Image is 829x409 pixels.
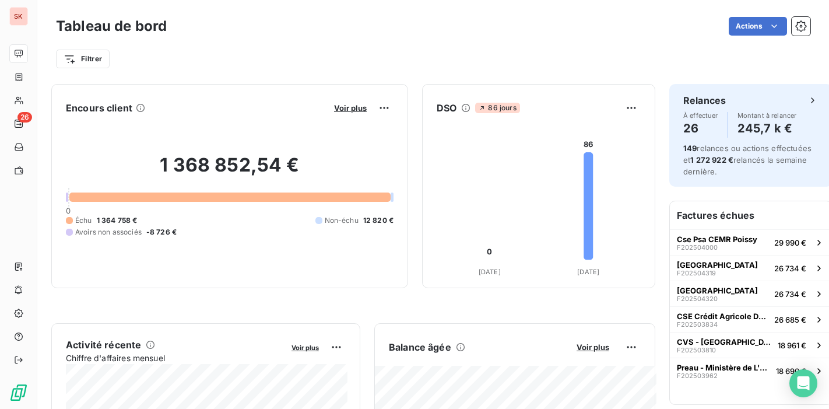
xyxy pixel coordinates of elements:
button: Voir plus [288,342,322,352]
span: F202504000 [677,244,718,251]
div: Open Intercom Messenger [789,369,817,397]
h4: 26 [683,119,718,138]
h4: 245,7 k € [737,119,797,138]
span: [GEOGRAPHIC_DATA] [677,286,758,295]
img: Logo LeanPay [9,383,28,402]
span: 26 734 € [774,289,806,299]
span: 26 734 € [774,264,806,273]
span: 12 820 € [363,215,394,226]
span: F202503810 [677,347,716,354]
span: Voir plus [334,103,367,113]
h6: DSO [437,101,456,115]
span: Preau - Ministère de L'Education Nationale [677,363,771,372]
span: À effectuer [683,112,718,119]
span: -8 726 € [146,227,177,237]
h2: 1 368 852,54 € [66,153,394,188]
span: 1 272 922 € [690,155,733,165]
span: 18 690 € [776,366,806,376]
span: 86 jours [475,103,519,113]
h6: Activité récente [66,338,141,352]
h6: Balance âgée [389,340,451,354]
span: 1 364 758 € [97,215,138,226]
button: Filtrer [56,50,110,68]
span: Chiffre d'affaires mensuel [66,352,283,364]
button: Voir plus [573,342,613,352]
tspan: [DATE] [577,268,599,276]
span: 149 [683,144,697,153]
span: Échu [75,215,92,226]
span: Voir plus [291,344,319,352]
span: Avoirs non associés [75,227,142,237]
span: F202503962 [677,372,718,379]
tspan: [DATE] [479,268,501,276]
span: CVS - [GEOGRAPHIC_DATA] [677,337,773,347]
span: 29 990 € [774,238,806,247]
span: Non-échu [325,215,359,226]
span: [GEOGRAPHIC_DATA] [677,260,758,270]
span: Voir plus [577,342,609,352]
span: 18 961 € [778,341,806,350]
span: 26 [17,112,32,123]
span: CSE Crédit Agricole Des Savoie [677,312,770,321]
h3: Tableau de bord [56,16,167,37]
span: relances ou actions effectuées et relancés la semaine dernière. [683,144,812,176]
div: SK [9,7,28,26]
span: Montant à relancer [737,112,797,119]
span: 0 [66,206,71,215]
button: Actions [729,17,787,36]
span: F202504320 [677,295,718,302]
button: Voir plus [331,103,370,113]
span: Cse Psa CEMR Poissy [677,235,757,244]
span: F202504319 [677,270,716,277]
span: 26 685 € [774,315,806,324]
span: F202503834 [677,321,718,328]
h6: Encours client [66,101,132,115]
h6: Relances [683,93,726,107]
